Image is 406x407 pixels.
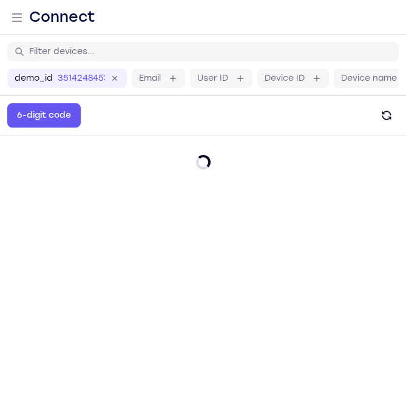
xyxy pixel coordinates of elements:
[29,46,391,58] input: Filter devices...
[15,72,53,84] label: demo_id
[139,72,161,84] label: Email
[341,72,397,84] label: Device name
[197,72,228,84] label: User ID
[29,7,95,27] h1: Connect
[7,103,81,128] button: 6-digit code
[374,103,399,128] button: Refresh
[265,72,305,84] label: Device ID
